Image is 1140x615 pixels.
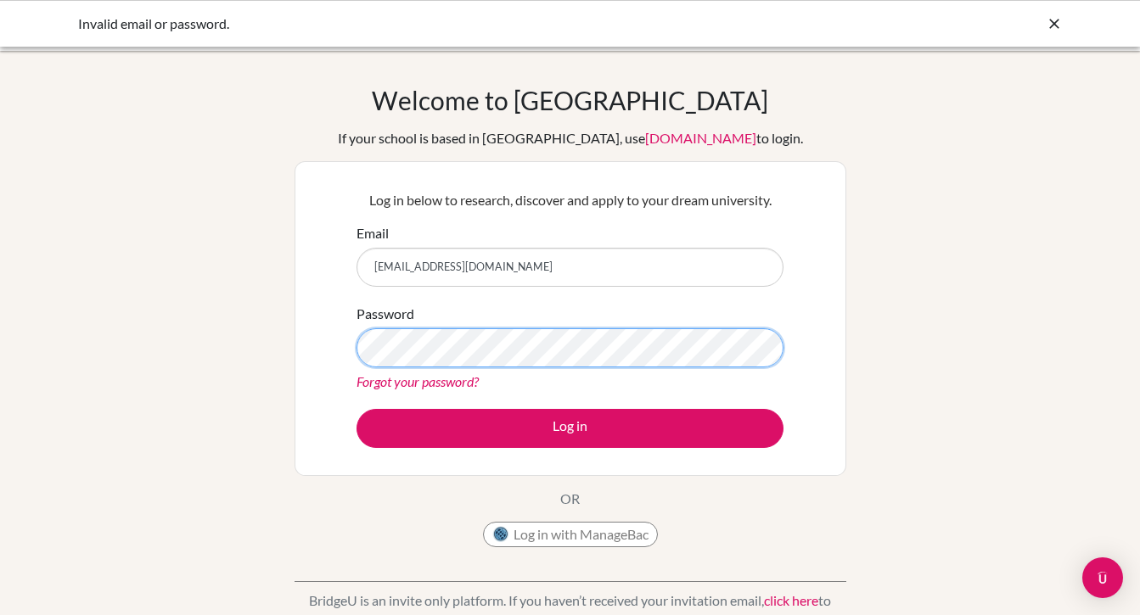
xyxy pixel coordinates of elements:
a: click here [764,592,818,608]
label: Password [357,304,414,324]
h1: Welcome to [GEOGRAPHIC_DATA] [372,85,768,115]
div: If your school is based in [GEOGRAPHIC_DATA], use to login. [338,128,803,148]
button: Log in [357,409,783,448]
a: [DOMAIN_NAME] [645,130,756,146]
div: Open Intercom Messenger [1082,557,1123,598]
p: Log in below to research, discover and apply to your dream university. [357,190,783,210]
div: Invalid email or password. [78,14,808,34]
a: Forgot your password? [357,373,479,389]
p: OR [560,489,580,509]
button: Log in with ManageBac [483,522,658,547]
label: Email [357,223,389,243]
